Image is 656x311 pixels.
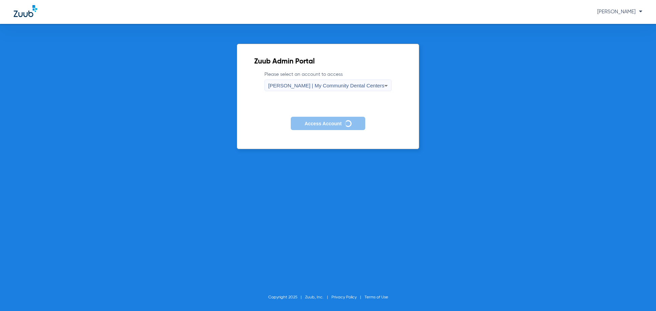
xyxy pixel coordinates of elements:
[304,121,341,126] span: Access Account
[254,58,402,65] h2: Zuub Admin Portal
[268,294,305,301] li: Copyright 2025
[264,71,392,91] label: Please select an account to access
[331,295,357,299] a: Privacy Policy
[291,117,365,130] button: Access Account
[365,295,388,299] a: Terms of Use
[268,83,384,88] span: [PERSON_NAME] | My Community Dental Centers
[305,294,331,301] li: Zuub, Inc.
[14,5,37,17] img: Zuub Logo
[597,9,642,14] span: [PERSON_NAME]
[622,278,656,311] iframe: Chat Widget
